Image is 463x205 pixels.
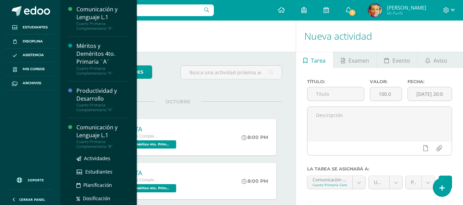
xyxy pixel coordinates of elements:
div: Cuarto Primaria Complementaria "A" [76,103,129,112]
span: Dosificación [83,195,110,202]
span: Planificación [83,182,112,188]
a: Prueba Corta (10.0%) [406,176,435,189]
span: Evento [392,52,410,69]
div: Méritos y Deméritos 4to. Primaria ¨A¨ [76,42,129,66]
a: Evento [377,52,417,68]
span: [PERSON_NAME] [387,4,426,11]
span: Actividades [84,155,110,162]
a: Asistencia [5,49,55,63]
span: Aviso [434,52,447,69]
div: Productividad y Desarrollo [76,87,129,103]
div: Cuarto Primaria Complementaria [313,182,348,187]
a: Actividades [76,154,129,162]
div: Comunicación y Lenguaje L.1 [76,5,129,21]
a: Méritos y Deméritos 4to. Primaria ¨A¨Cuarto Primaria Complementaria "A" [76,42,129,75]
div: CONDUCTA [108,170,178,177]
label: Fecha: [407,79,452,84]
a: Planificación [76,181,129,189]
input: Título [307,87,364,101]
span: Examen [349,52,369,69]
div: Comunicación y Lenguaje L.1 [76,124,129,139]
div: CONDUCTA [108,126,178,133]
a: Archivos [5,76,55,90]
div: 8:00 PM [242,134,268,140]
div: 8:00 PM [242,178,268,184]
a: Examen [333,52,376,68]
span: Prueba Corta (10.0%) [411,176,416,189]
span: 1 [349,9,356,16]
span: Tarea [311,52,326,69]
a: Mis cursos [5,62,55,76]
a: Estudiantes [5,21,55,35]
a: Productividad y DesarrolloCuarto Primaria Complementaria "A" [76,87,129,112]
span: Méritos y Deméritos 4to. Primaria ¨A¨ 'A' [108,140,176,149]
span: Cerrar panel [19,197,45,202]
span: Mi Perfil [387,10,426,16]
span: Méritos y Deméritos 4to. Primaria ¨B¨ 'B' [108,184,176,192]
span: Mis cursos [23,66,45,72]
span: Estudiantes [23,25,48,30]
span: Unidad 4 [374,176,384,189]
span: Soporte [28,178,44,182]
span: Archivos [23,80,41,86]
label: La tarea se asignará a: [307,166,452,171]
a: Comunicación y Lenguaje L.1Cuarto Primaria Complementaria "A" [76,5,129,31]
img: 6189efe1154869782297a4f5131f6e1d.png [368,3,382,17]
a: Comunicación y Lenguaje L.1 'A'Cuarto Primaria Complementaria [307,176,366,189]
a: Soporte [8,171,52,188]
label: Valor: [370,79,402,84]
a: Comunicación y Lenguaje L.1Cuarto Primaria Complementaria "B" [76,124,129,149]
a: Aviso [418,52,454,68]
a: Estudiantes [76,168,129,176]
input: Busca un usuario... [65,4,214,16]
a: Dosificación [76,194,129,202]
span: OCTUBRE [155,99,201,105]
a: Tarea [296,52,333,68]
span: Estudiantes [85,168,112,175]
div: Cuarto Primaria Complementaria "A" [76,21,129,31]
div: Cuarto Primaria Complementaria "A" [76,66,129,76]
h1: Actividades [69,21,288,52]
div: Comunicación y Lenguaje L.1 'A' [313,176,348,182]
h1: Nueva actividad [304,21,455,52]
label: Título: [307,79,364,84]
div: Cuarto Primaria Complementaria "B" [76,139,129,149]
span: Asistencia [23,52,44,58]
input: Busca una actividad próxima aquí... [181,66,281,79]
a: Disciplina [5,35,55,49]
span: Disciplina [23,39,43,44]
a: Unidad 4 [369,176,402,189]
input: Fecha de entrega [408,87,452,101]
input: Puntos máximos [370,87,402,101]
